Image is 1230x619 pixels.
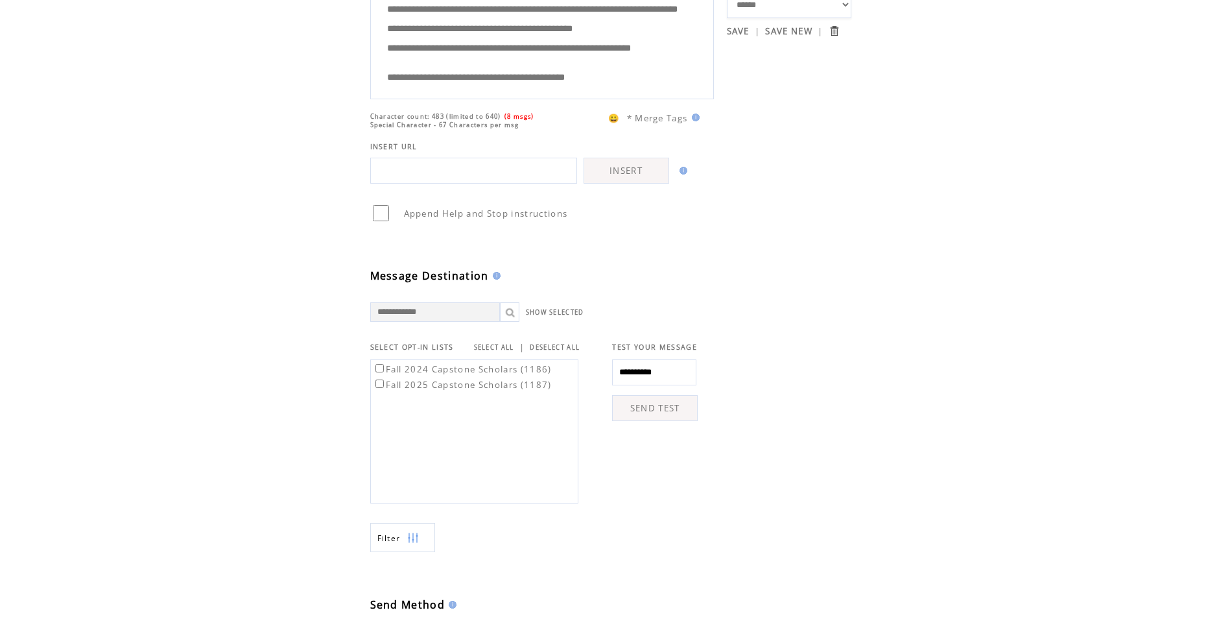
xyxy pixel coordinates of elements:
[404,208,568,219] span: Append Help and Stop instructions
[584,158,669,184] a: INSERT
[612,395,698,421] a: SEND TEST
[608,112,620,124] span: 😀
[370,523,435,552] a: Filter
[519,341,525,353] span: |
[375,380,384,388] input: Fall 2025 Capstone Scholars (1187)
[504,112,534,121] span: (8 msgs)
[828,25,840,37] input: Submit
[370,142,418,151] span: INSERT URL
[530,343,580,352] a: DESELECT ALL
[818,25,823,37] span: |
[370,121,519,129] span: Special Character - 67 Characters per msg
[765,25,812,37] a: SAVE NEW
[489,272,501,280] img: help.gif
[727,25,750,37] a: SAVE
[755,25,760,37] span: |
[370,112,501,121] span: Character count: 483 (limited to 640)
[612,343,697,352] span: TEST YOUR MESSAGE
[627,112,688,124] span: * Merge Tags
[676,167,687,175] img: help.gif
[375,364,384,372] input: Fall 2024 Capstone Scholars (1186)
[370,598,445,612] span: Send Method
[377,533,401,544] span: Show filters
[445,601,456,609] img: help.gif
[688,114,700,121] img: help.gif
[370,343,454,352] span: SELECT OPT-IN LISTS
[373,379,552,391] label: Fall 2025 Capstone Scholars (1187)
[526,308,584,317] a: SHOW SELECTED
[474,343,514,352] a: SELECT ALL
[370,269,489,283] span: Message Destination
[373,363,552,375] label: Fall 2024 Capstone Scholars (1186)
[407,524,419,553] img: filters.png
